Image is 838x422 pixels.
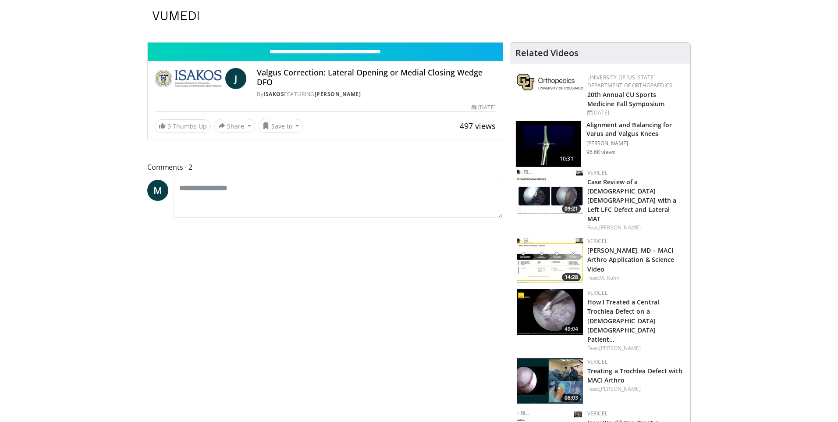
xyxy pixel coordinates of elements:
[155,68,222,89] img: ISAKOS
[587,178,677,223] a: Case Review of a [DEMOGRAPHIC_DATA] [DEMOGRAPHIC_DATA] with a Left LFC Defect and Lateral MAT
[587,169,607,176] a: Vericel
[599,385,641,393] a: [PERSON_NAME]
[315,90,361,98] a: [PERSON_NAME]
[472,104,495,111] div: [DATE]
[562,205,581,213] span: 09:21
[517,169,583,215] img: 7de77933-103b-4dce-a29e-51e92965dfc4.150x105_q85_crop-smart_upscale.jpg
[225,68,246,89] a: J
[515,121,685,167] a: 10:31 Alignment and Balancing for Varus and Valgus Knees [PERSON_NAME] 96.6K views
[587,367,682,384] a: Treating a Trochlea Defect with MACI Arthro
[587,90,664,108] a: 20th Annual CU Sports Medicine Fall Symposium
[517,289,583,335] a: 49:04
[599,274,619,282] a: M. Kuhn
[517,289,583,335] img: 5aa0332e-438a-4b19-810c-c6dfa13c7ee4.150x105_q85_crop-smart_upscale.jpg
[257,68,495,87] h4: Valgus Correction: Lateral Opening or Medial Closing Wedge DFO
[586,140,685,147] p: [PERSON_NAME]
[587,274,683,282] div: Feat.
[562,273,581,281] span: 14:28
[517,169,583,215] a: 09:21
[263,90,284,98] a: ISAKOS
[460,121,496,131] span: 497 views
[257,90,495,98] div: By FEATURING
[587,109,683,117] div: [DATE]
[587,358,607,365] a: Vericel
[517,358,583,404] img: 0de30d39-bfe3-4001-9949-87048a0d8692.150x105_q85_crop-smart_upscale.jpg
[515,48,579,58] h4: Related Videos
[587,74,672,89] a: University of [US_STATE] Department of Orthopaedics
[214,119,255,133] button: Share
[516,121,581,167] img: 38523_0000_3.png.150x105_q85_crop-smart_upscale.jpg
[587,237,607,245] a: Vericel
[587,224,683,232] div: Feat.
[147,161,503,173] span: Comments 2
[562,325,581,333] span: 49:04
[517,237,583,283] img: 2444198d-1b18-4a77-bb67-3e21827492e5.150x105_q85_crop-smart_upscale.jpg
[167,122,171,130] span: 3
[587,410,607,417] a: Vericel
[517,237,583,283] a: 14:28
[517,74,583,90] img: 355603a8-37da-49b6-856f-e00d7e9307d3.png.150x105_q85_autocrop_double_scale_upscale_version-0.2.png
[599,344,641,352] a: [PERSON_NAME]
[153,11,199,20] img: VuMedi Logo
[556,154,577,163] span: 10:31
[562,394,581,402] span: 08:03
[155,119,211,133] a: 3 Thumbs Up
[517,358,583,404] a: 08:03
[586,149,615,156] p: 96.6K views
[587,298,659,343] a: How I Treated a Central Trochlea Defect on a [DEMOGRAPHIC_DATA] [DEMOGRAPHIC_DATA] Patient…
[587,385,683,393] div: Feat.
[259,119,303,133] button: Save to
[587,344,683,352] div: Feat.
[586,121,685,138] h3: Alignment and Balancing for Varus and Valgus Knees
[599,224,641,231] a: [PERSON_NAME]
[587,246,675,273] a: [PERSON_NAME], MD – MACI Arthro Application & Science Video
[147,180,168,201] a: M
[587,289,607,297] a: Vericel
